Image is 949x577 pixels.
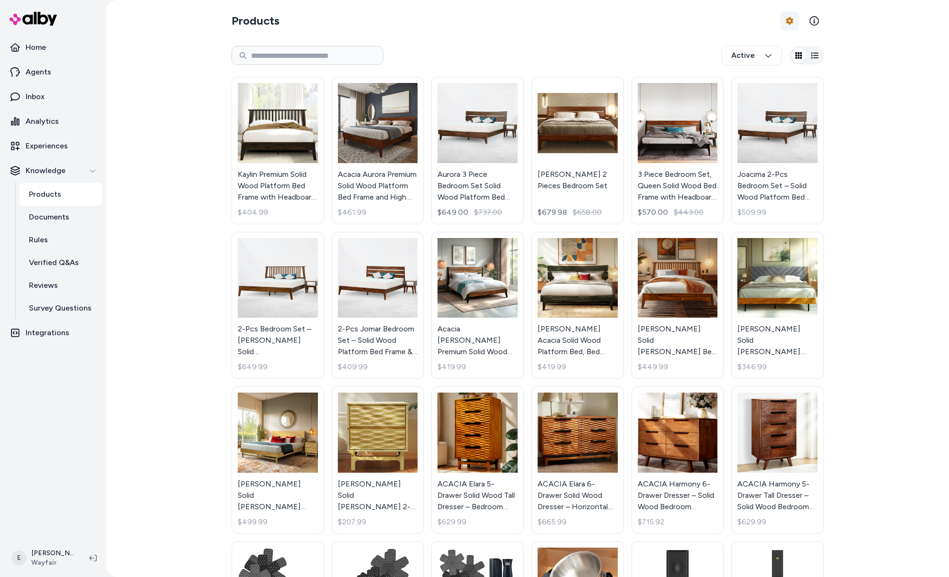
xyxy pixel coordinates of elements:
a: ACACIA Elara 5-Drawer Solid Wood Tall Dresser – Bedroom Dresser With CNC Wave Detail – Mid-Centur... [431,386,524,534]
a: Antione Acacia Solid Wood Platform Bed, Bed Frame with Headboard, Farmhouse Bed Frame Style[PERSO... [531,232,624,379]
p: Analytics [26,116,59,127]
a: Gerrell Elara Solid Wood Platform Bed Frame with Sculpted Spearhead Headboard – Mid-Century Moder... [232,386,324,534]
p: Knowledge [26,165,65,176]
p: Survey Questions [29,302,92,314]
span: Wayfair [31,558,74,568]
a: Aurora 3 Piece Bedroom Set Solid Wood Platform Bed Frame with Headboard and NightstandAurora 3 Pi... [431,77,524,224]
a: Home [4,36,102,59]
button: E[PERSON_NAME]Wayfair [6,543,82,573]
a: Rules [19,229,102,251]
a: Analytics [4,110,102,133]
a: Verified Q&As [19,251,102,274]
a: 3 Piece Bedroom Set, Queen Solid Wood Bed Frame with Headboard and 2 Nightstand, 800lbs Capacity3... [632,77,724,224]
p: Home [26,42,46,53]
a: Kristoffer Solid Wood Bed Frame with Headboard[PERSON_NAME] Solid [PERSON_NAME] Bed Frame with He... [632,232,724,379]
a: Products [19,183,102,206]
a: Agents [4,61,102,83]
a: Survey Questions [19,297,102,320]
p: Reviews [29,280,58,291]
p: Rules [29,234,48,246]
p: Agents [26,66,51,78]
a: Acacia Aurora Premium Solid Wood Platform Bed Frame and High Headboard, King Bed Frame with Headb... [332,77,424,224]
p: Documents [29,211,69,223]
a: ACACIA Harmony 6-Drawer Dresser – Solid Wood Bedroom Dresser With CNC Circle Pattern – Zen Sand G... [632,386,724,534]
a: Felisha Solid Wood King Upholstered Bed Frame with Fabric Headboard, Contemporary Modern Upholste... [731,232,824,379]
a: Gerrell Elara Solid Wood 2-Drawer Nightstand with Sculpted Front – Mid-Century Modern Bedside Tab... [332,386,424,534]
p: Experiences [26,140,68,152]
p: Integrations [26,327,69,339]
button: Active [721,46,782,65]
button: Knowledge [4,159,102,182]
a: Emery 2 Pieces Bedroom Set[PERSON_NAME] 2 Pieces Bedroom Set$679.98$658.00 [531,77,624,224]
p: [PERSON_NAME] [31,549,74,558]
a: Joacima 2-Pcs Bedroom Set – Solid Wood Platform Bed Frame & Matching Nightstand, Mid-Century Mode... [731,77,824,224]
h2: Products [232,13,279,28]
p: Products [29,189,61,200]
a: 2-Pcs Jomar Bedroom Set – Solid Wood Platform Bed Frame & Matching Nightstand, Scandinavian Rusti... [332,232,424,379]
a: Reviews [19,274,102,297]
p: Inbox [26,91,45,102]
a: ACACIA Elara 6-Drawer Solid Wood Dresser – Horizontal Bedroom Wood Dresser With CNC Wave Texture ... [531,386,624,534]
a: Kaylin Premium Solid Wood Platform Bed Frame with Headboard – 800 lb Capacity, No Box Spring Need... [232,77,324,224]
a: Experiences [4,135,102,157]
p: Verified Q&As [29,257,79,268]
img: alby Logo [9,12,57,26]
a: Integrations [4,321,102,344]
a: Inbox [4,85,102,108]
a: Documents [19,206,102,229]
a: Acacia Christoper Premium Solid Wood Bed Frame, Bed Frame with Headboard Included, Mid century Mo... [431,232,524,379]
span: E [11,550,27,566]
a: ACACIA Harmony 5-Drawer Tall Dresser – Solid Wood Bedroom Dresser With Zen-Inspired CNC Circle De... [731,386,824,534]
a: 2-Pcs Bedroom Set – Jildardo Solid Wood Platform Bed Frame & Matching Nightstand, Scandinavian Ru... [232,232,324,379]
